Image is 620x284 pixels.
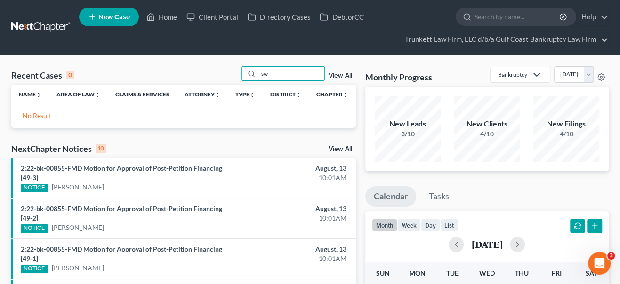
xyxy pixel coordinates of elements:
[108,85,177,103] th: Claims & Services
[52,182,104,192] a: [PERSON_NAME]
[244,213,346,223] div: 10:01AM
[56,91,100,98] a: Area of Lawunfold_more
[19,91,41,98] a: Nameunfold_more
[21,245,222,262] a: 2:22-bk-00855-FMD Motion for Approval of Post-Petition Financing [49-1]
[533,118,599,129] div: New Filings
[454,129,520,139] div: 4/10
[372,219,397,231] button: month
[316,91,348,98] a: Chapterunfold_more
[421,219,440,231] button: day
[250,92,255,98] i: unfold_more
[454,118,520,129] div: New Clients
[479,269,495,277] span: Wed
[446,269,459,277] span: Tue
[244,254,346,263] div: 10:01AM
[397,219,421,231] button: week
[409,269,426,277] span: Mon
[498,71,527,79] div: Bankruptcy
[607,252,615,260] span: 3
[329,146,352,152] a: View All
[95,92,100,98] i: unfold_more
[11,143,106,154] div: NextChapter Notices
[244,245,346,254] div: August, 13
[21,164,222,181] a: 2:22-bk-00855-FMD Motion for Approval of Post-Petition Financing [49-3]
[243,8,315,25] a: Directory Cases
[21,184,48,192] div: NOTICE
[588,252,611,275] iframe: Intercom live chat
[52,223,104,232] a: [PERSON_NAME]
[142,8,182,25] a: Home
[533,129,599,139] div: 4/10
[420,186,458,207] a: Tasks
[96,144,106,153] div: 10
[296,92,301,98] i: unfold_more
[577,8,608,25] a: Help
[11,70,74,81] div: Recent Cases
[515,269,529,277] span: Thu
[375,118,441,129] div: New Leads
[244,173,346,182] div: 10:01AM
[376,269,389,277] span: Sun
[365,186,416,207] a: Calendar
[21,224,48,233] div: NOTICE
[440,219,458,231] button: list
[52,263,104,273] a: [PERSON_NAME]
[66,71,74,79] div: 0
[21,205,222,222] a: 2:22-bk-00855-FMD Motion for Approval of Post-Petition Financing [49-2]
[400,31,608,48] a: Trunkett Law Firm, LLC d/b/a Gulf Coast Bankruptcy Law Firm
[552,269,562,277] span: Fri
[244,164,346,173] div: August, 13
[315,8,368,25] a: DebtorCC
[586,269,597,277] span: Sat
[215,92,220,98] i: unfold_more
[329,72,352,79] a: View All
[21,265,48,273] div: NOTICE
[185,91,220,98] a: Attorneyunfold_more
[270,91,301,98] a: Districtunfold_more
[98,14,130,21] span: New Case
[365,71,432,83] h3: Monthly Progress
[36,92,41,98] i: unfold_more
[235,91,255,98] a: Typeunfold_more
[258,67,324,80] input: Search by name...
[343,92,348,98] i: unfold_more
[471,239,502,249] h2: [DATE]
[475,8,561,25] input: Search by name...
[182,8,243,25] a: Client Portal
[244,204,346,213] div: August, 13
[19,111,348,120] p: - No Result -
[375,129,441,139] div: 3/10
